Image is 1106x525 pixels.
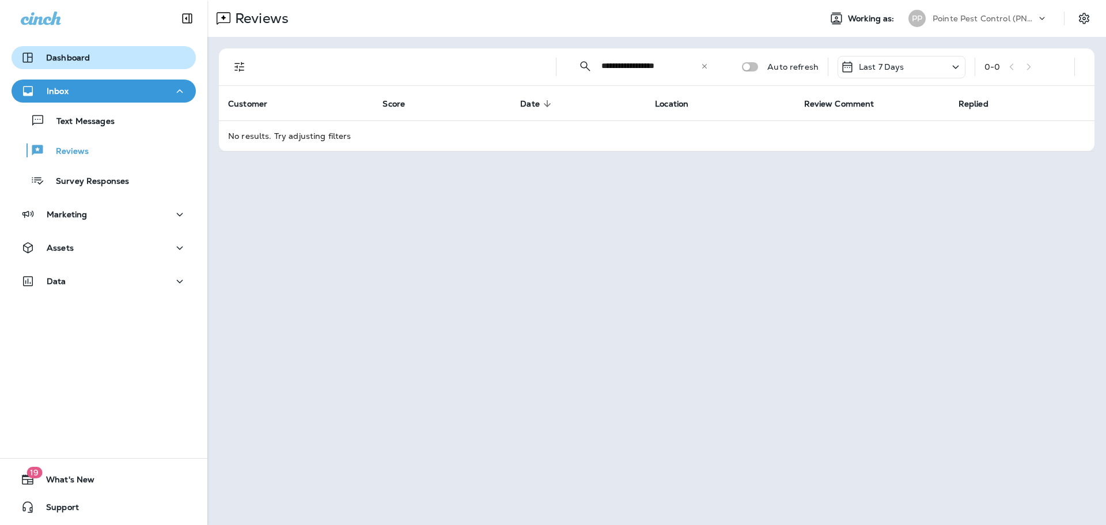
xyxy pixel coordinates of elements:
span: 19 [26,467,42,478]
div: 0 - 0 [984,62,1000,71]
button: Settings [1074,8,1094,29]
td: No results. Try adjusting filters [219,120,1094,151]
span: Score [382,99,405,109]
span: Score [382,99,420,109]
p: Reviews [230,10,289,27]
button: Collapse Search [574,55,597,78]
div: PP [908,10,926,27]
p: Inbox [47,86,69,96]
button: Text Messages [12,108,196,133]
span: What's New [35,475,94,489]
button: Reviews [12,138,196,163]
span: Support [35,503,79,516]
span: Location [655,99,688,109]
span: Review Comment [804,99,889,109]
span: Replied [959,99,988,109]
p: Auto refresh [767,62,819,71]
p: Assets [47,243,74,252]
button: Marketing [12,203,196,226]
p: Marketing [47,210,87,219]
button: Filters [228,55,251,78]
button: Survey Responses [12,168,196,192]
span: Date [520,99,555,109]
span: Location [655,99,703,109]
button: Assets [12,236,196,259]
p: Data [47,277,66,286]
p: Dashboard [46,53,90,62]
button: 19What's New [12,468,196,491]
button: Data [12,270,196,293]
button: Support [12,496,196,519]
p: Last 7 Days [859,62,904,71]
p: Pointe Pest Control (PNW) [933,14,1036,23]
button: Inbox [12,80,196,103]
span: Date [520,99,540,109]
span: Customer [228,99,267,109]
span: Working as: [848,14,897,24]
button: Dashboard [12,46,196,69]
span: Review Comment [804,99,874,109]
span: Customer [228,99,282,109]
p: Survey Responses [44,176,129,187]
p: Reviews [44,146,89,157]
button: Collapse Sidebar [171,7,203,30]
span: Replied [959,99,1003,109]
p: Text Messages [45,116,115,127]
